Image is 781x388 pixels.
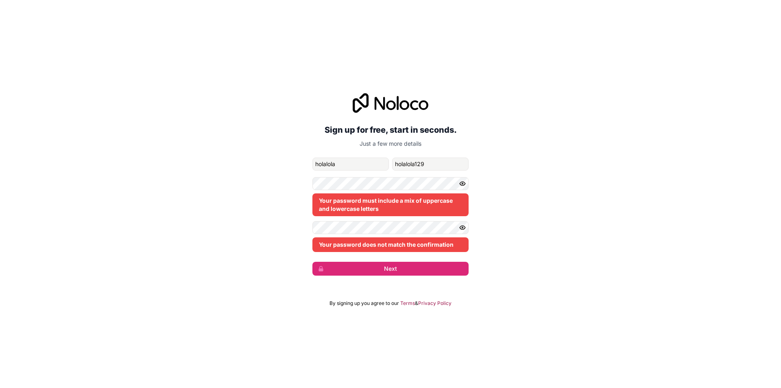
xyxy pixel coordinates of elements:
a: Terms [400,300,415,307]
input: Password [312,177,469,190]
span: By signing up you agree to our [329,300,399,307]
div: Your password must include a mix of uppercase and lowercase letters [312,193,469,216]
div: Your password does not match the confirmation [312,237,469,252]
h2: Sign up for free, start in seconds. [312,123,469,137]
input: family-name [392,158,469,171]
p: Just a few more details [312,140,469,148]
span: & [415,300,418,307]
input: Confirm password [312,221,469,234]
button: Next [312,262,469,276]
a: Privacy Policy [418,300,452,307]
input: given-name [312,158,389,171]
